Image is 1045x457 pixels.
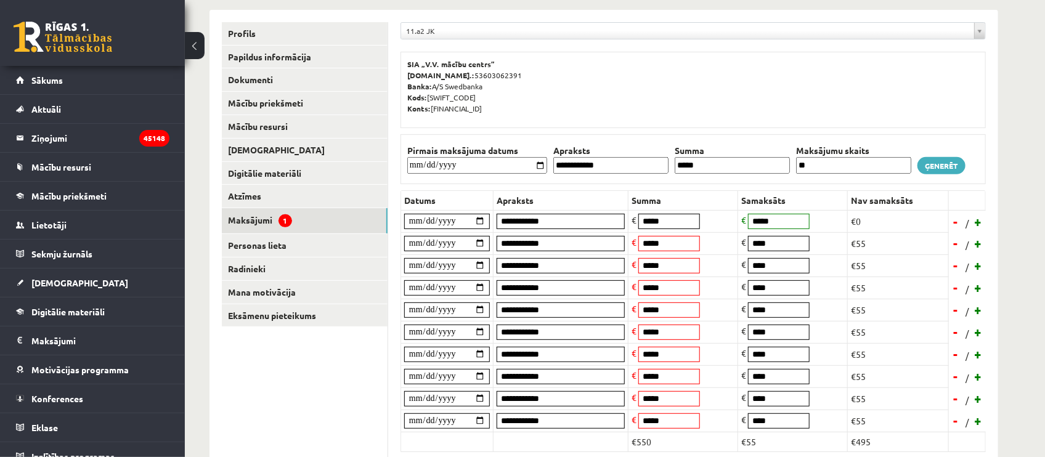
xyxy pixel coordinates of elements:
span: € [741,259,746,270]
a: Eksāmenu pieteikums [222,304,388,327]
th: Samaksāts [738,190,848,210]
a: [DEMOGRAPHIC_DATA] [16,269,169,297]
a: Motivācijas programma [16,355,169,384]
a: Ziņojumi45148 [16,124,169,152]
span: Mācību priekšmeti [31,190,107,201]
span: Mācību resursi [31,161,91,172]
a: Mācību priekšmeti [16,182,169,210]
b: [DOMAIN_NAME].: [407,70,474,80]
span: Digitālie materiāli [31,306,105,317]
a: Aktuāli [16,95,169,123]
span: 1 [279,214,292,227]
a: Profils [222,22,388,45]
span: / [964,238,970,251]
a: Mācību resursi [222,115,388,138]
a: - [950,411,962,430]
a: Mācību resursi [16,153,169,181]
span: € [741,347,746,358]
th: Summa [628,190,738,210]
a: - [950,345,962,363]
a: Personas lieta [222,234,388,257]
a: Rīgas 1. Tālmācības vidusskola [14,22,112,52]
span: € [632,414,636,425]
a: - [950,367,962,386]
th: Apraksts [550,144,672,157]
span: Lietotāji [31,219,67,230]
span: € [632,281,636,292]
a: Sākums [16,66,169,94]
span: € [632,370,636,381]
span: Sekmju žurnāls [31,248,92,259]
td: €55 [848,299,949,321]
a: - [950,234,962,253]
a: - [950,301,962,319]
td: €55 [848,410,949,432]
span: / [964,349,970,362]
span: 11.a2 JK [406,23,969,39]
span: € [741,281,746,292]
th: Apraksts [494,190,628,210]
td: €55 [848,387,949,410]
td: €55 [848,232,949,254]
th: Nav samaksāts [848,190,949,210]
a: Papildus informācija [222,46,388,68]
span: / [964,305,970,318]
span: / [964,394,970,406]
a: [DEMOGRAPHIC_DATA] [222,139,388,161]
span: Eklase [31,422,58,433]
a: Mācību priekšmeti [222,92,388,115]
b: Konts: [407,103,431,113]
span: € [741,392,746,403]
a: - [950,278,962,297]
a: + [972,212,985,231]
a: Maksājumi1 [222,208,388,233]
th: Maksājumu skaits [793,144,914,157]
a: Konferences [16,384,169,413]
span: Konferences [31,393,83,404]
td: €0 [848,210,949,232]
th: Datums [401,190,494,210]
td: €495 [848,432,949,451]
a: Mana motivācija [222,281,388,304]
a: Dokumenti [222,68,388,91]
span: € [632,392,636,403]
span: [DEMOGRAPHIC_DATA] [31,277,128,288]
a: + [972,367,985,386]
a: Maksājumi [16,326,169,355]
a: - [950,212,962,231]
span: € [632,347,636,358]
span: € [741,303,746,314]
span: € [741,237,746,248]
a: Radinieki [222,257,388,280]
span: / [964,217,970,230]
b: Kods: [407,92,427,102]
span: / [964,283,970,296]
td: €55 [848,343,949,365]
span: Motivācijas programma [31,364,129,375]
a: + [972,234,985,253]
span: € [632,303,636,314]
a: + [972,323,985,341]
td: €55 [738,432,848,451]
legend: Maksājumi [31,326,169,355]
a: Ģenerēt [917,157,966,174]
b: Banka: [407,81,432,91]
a: Lietotāji [16,211,169,239]
span: € [632,259,636,270]
th: Summa [672,144,793,157]
span: € [741,414,746,425]
td: €55 [848,321,949,343]
a: 11.a2 JK [401,23,985,39]
a: + [972,389,985,408]
span: € [632,325,636,336]
span: € [632,214,636,225]
td: €55 [848,254,949,277]
span: / [964,327,970,340]
a: Sekmju žurnāls [16,240,169,268]
a: Eklase [16,413,169,442]
a: + [972,411,985,430]
a: + [972,345,985,363]
span: € [741,370,746,381]
span: / [964,261,970,273]
a: Digitālie materiāli [16,297,169,326]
